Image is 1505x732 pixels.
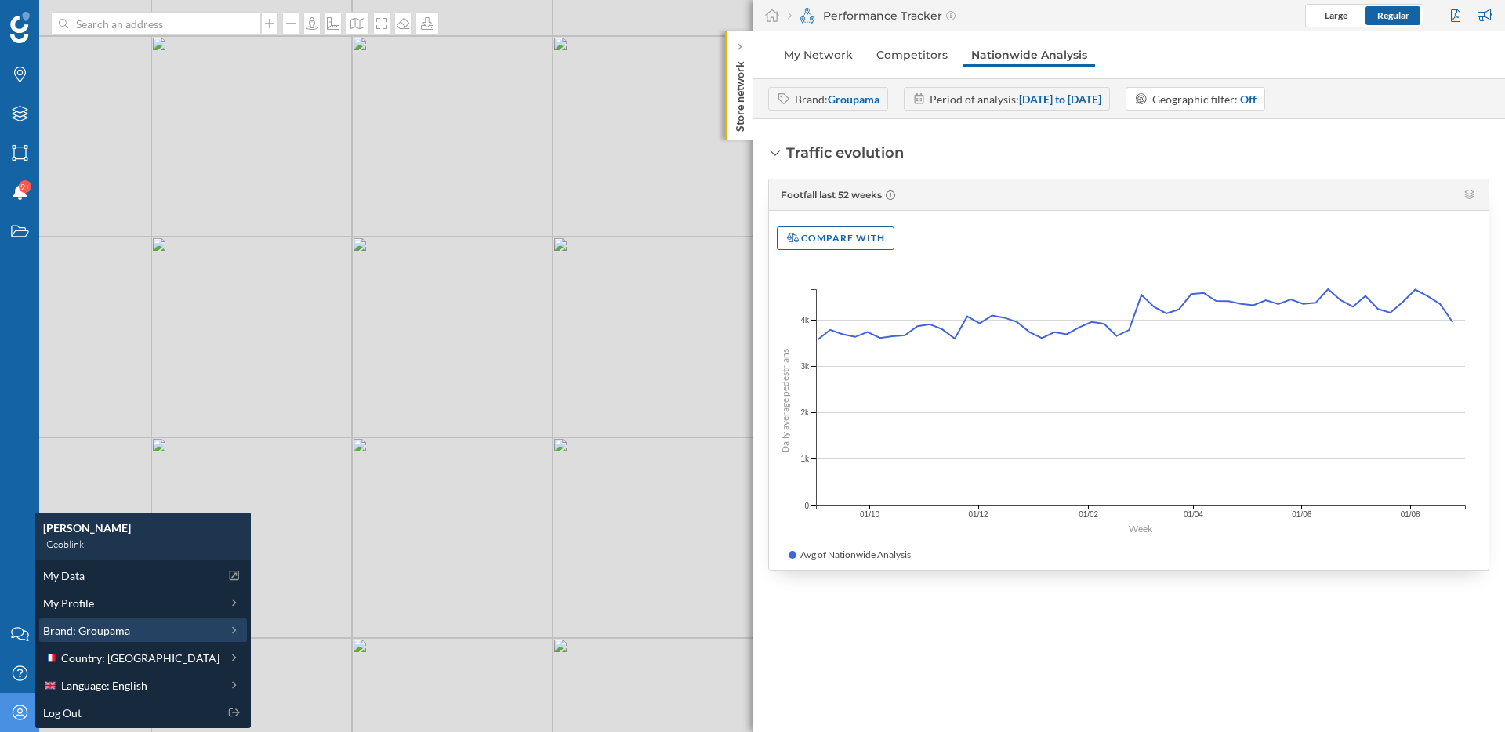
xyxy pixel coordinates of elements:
p: Store network [732,55,748,132]
a: Competitors [869,42,956,67]
text: 01/10 [860,510,879,519]
span: 0 [804,499,809,511]
span: Language: English [61,677,147,694]
div: Traffic evolution [786,143,904,163]
text: Daily average pedestrians [779,349,791,453]
a: Nationwide Analysis [963,42,1095,67]
span: Log Out [43,705,82,721]
text: 01/12 [969,510,988,519]
span: Avg of Nationwide Analysis [800,548,911,562]
div: Period of analysis: [930,91,1101,107]
text: Week [1129,523,1153,535]
span: Footfall last 52 weeks [781,189,882,201]
span: Regular [1377,9,1409,21]
text: 01/06 [1292,510,1311,519]
div: Geoblink [43,536,243,552]
text: 01/02 [1079,510,1098,519]
span: 9+ [20,179,30,194]
span: 4k [800,314,809,326]
span: My Data [43,567,85,584]
div: Performance Tracker [788,8,956,24]
text: 01/08 [1401,510,1420,519]
span: Brand: Groupama [43,622,130,639]
span: 2k [800,407,809,419]
a: My Network [776,42,861,67]
strong: [DATE] to [DATE] [1019,92,1101,106]
span: Country: [GEOGRAPHIC_DATA] [61,650,219,666]
img: Geoblink Logo [10,12,30,43]
text: 01/04 [1184,510,1203,519]
div: Brand: [795,91,879,107]
strong: Groupama [828,92,879,106]
div: Off [1240,91,1257,107]
span: 1k [800,453,809,465]
span: Assistance [31,11,107,25]
span: Geographic filter: [1152,92,1238,106]
div: [PERSON_NAME] [43,520,243,536]
span: 3k [800,361,809,372]
img: monitoring-360.svg [800,8,815,24]
span: Large [1325,9,1347,21]
span: My Profile [43,595,94,611]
